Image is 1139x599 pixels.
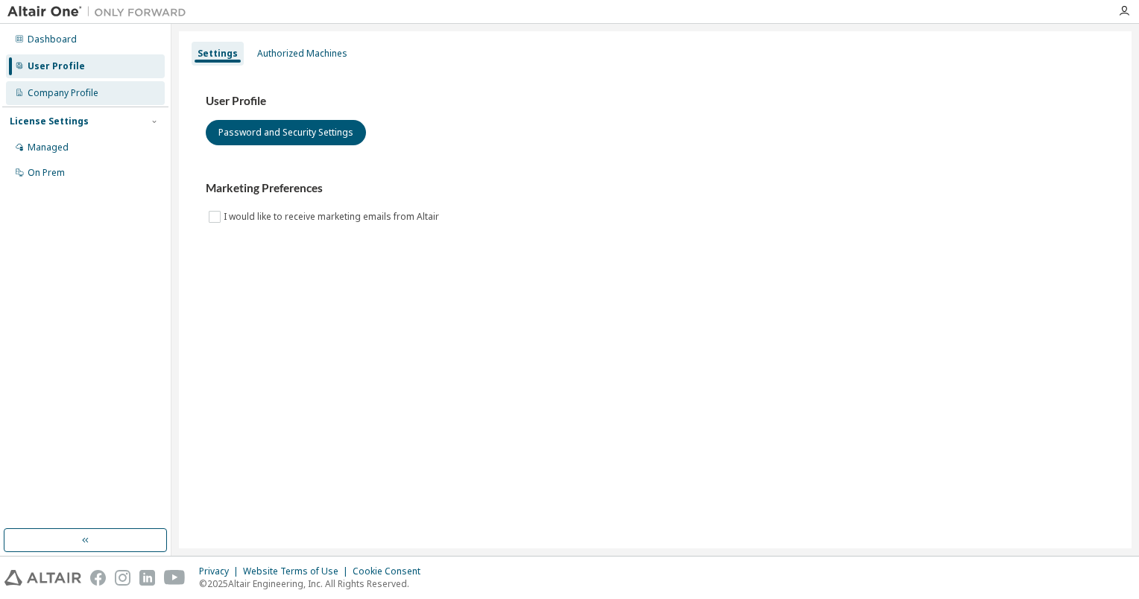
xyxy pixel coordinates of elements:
[199,565,243,577] div: Privacy
[206,120,366,145] button: Password and Security Settings
[224,208,442,226] label: I would like to receive marketing emails from Altair
[90,570,106,586] img: facebook.svg
[353,565,429,577] div: Cookie Consent
[243,565,353,577] div: Website Terms of Use
[115,570,130,586] img: instagram.svg
[139,570,155,586] img: linkedin.svg
[7,4,194,19] img: Altair One
[257,48,347,60] div: Authorized Machines
[28,142,69,153] div: Managed
[4,570,81,586] img: altair_logo.svg
[28,34,77,45] div: Dashboard
[28,87,98,99] div: Company Profile
[164,570,186,586] img: youtube.svg
[206,94,1105,109] h3: User Profile
[28,60,85,72] div: User Profile
[199,577,429,590] p: © 2025 Altair Engineering, Inc. All Rights Reserved.
[206,181,1105,196] h3: Marketing Preferences
[198,48,238,60] div: Settings
[28,167,65,179] div: On Prem
[10,115,89,127] div: License Settings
